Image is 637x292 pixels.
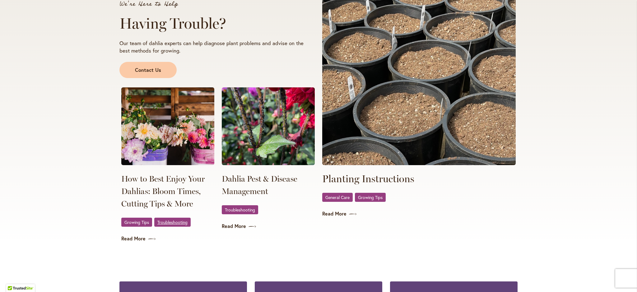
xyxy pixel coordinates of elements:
span: General Care [325,195,350,199]
a: How to Best Enjoy Your Dahlias: Bloom Times, Cutting Tips & More [121,173,214,210]
a: Planting Instructions [322,173,414,185]
span: Contact Us [135,67,161,74]
div: , [322,192,516,203]
img: DAHLIAS - APHIDS [222,87,315,165]
span: Growing Tips [358,195,383,199]
a: Troubleshooting [222,205,258,214]
p: Our team of dahlia experts can help diagnose plant problems and advise on the best methods for gr... [119,39,304,54]
a: General Care [322,193,353,202]
span: Troubleshooting [157,220,188,224]
h2: Having Trouble? [119,15,317,32]
a: Read More [121,235,214,242]
img: SID - DAHLIAS - BUCKETS [121,87,214,165]
div: , [121,217,214,228]
a: Read More [222,223,315,230]
span: Growing Tips [124,220,149,224]
a: Growing Tips [121,218,152,227]
span: Troubleshooting [225,208,255,212]
a: Contact Us [119,62,177,78]
a: Troubleshooting [154,218,191,227]
a: Dahlia Pest & Disease Management [222,173,315,197]
p: We're Here to Help [119,1,317,7]
a: Read More [322,210,516,217]
a: Growing Tips [355,193,386,202]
